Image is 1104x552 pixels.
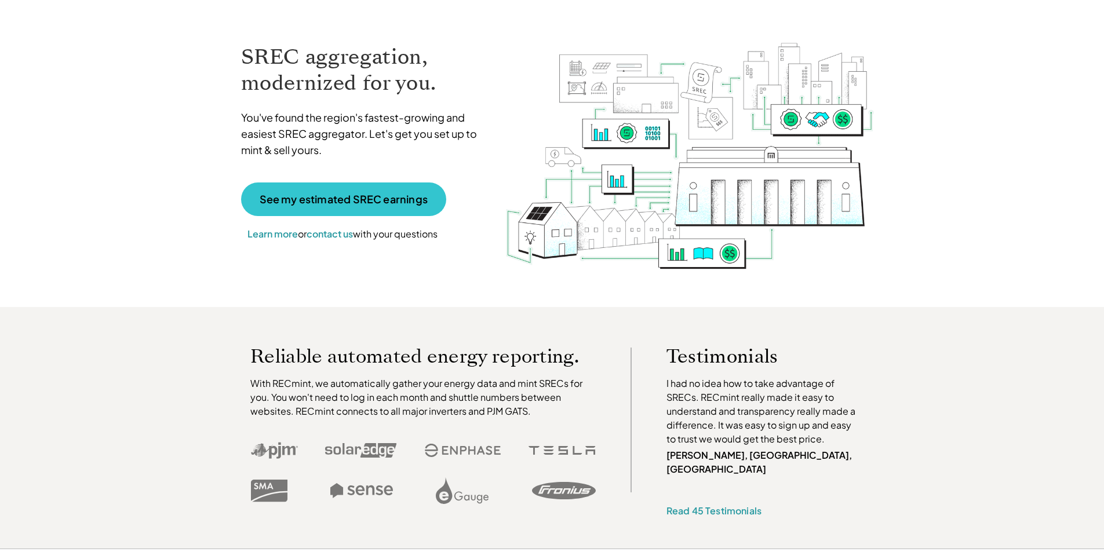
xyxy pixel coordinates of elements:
p: or with your questions [241,226,444,242]
a: contact us [307,228,353,240]
p: With RECmint, we automatically gather your energy data and mint SRECs for you. You won't need to ... [250,376,596,418]
a: Learn more [247,228,298,240]
p: Reliable automated energy reporting. [250,348,596,365]
img: RECmint value cycle [505,12,875,272]
p: I had no idea how to take advantage of SRECs. RECmint really made it easy to understand and trans... [666,376,861,446]
p: [PERSON_NAME], [GEOGRAPHIC_DATA], [GEOGRAPHIC_DATA] [666,448,861,476]
p: Testimonials [666,348,839,365]
a: Read 45 Testimonials [666,505,761,517]
p: You've found the region's fastest-growing and easiest SREC aggregator. Let's get you set up to mi... [241,109,488,158]
h1: SREC aggregation, modernized for you. [241,44,488,96]
p: See my estimated SREC earnings [260,194,428,204]
a: See my estimated SREC earnings [241,182,446,216]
